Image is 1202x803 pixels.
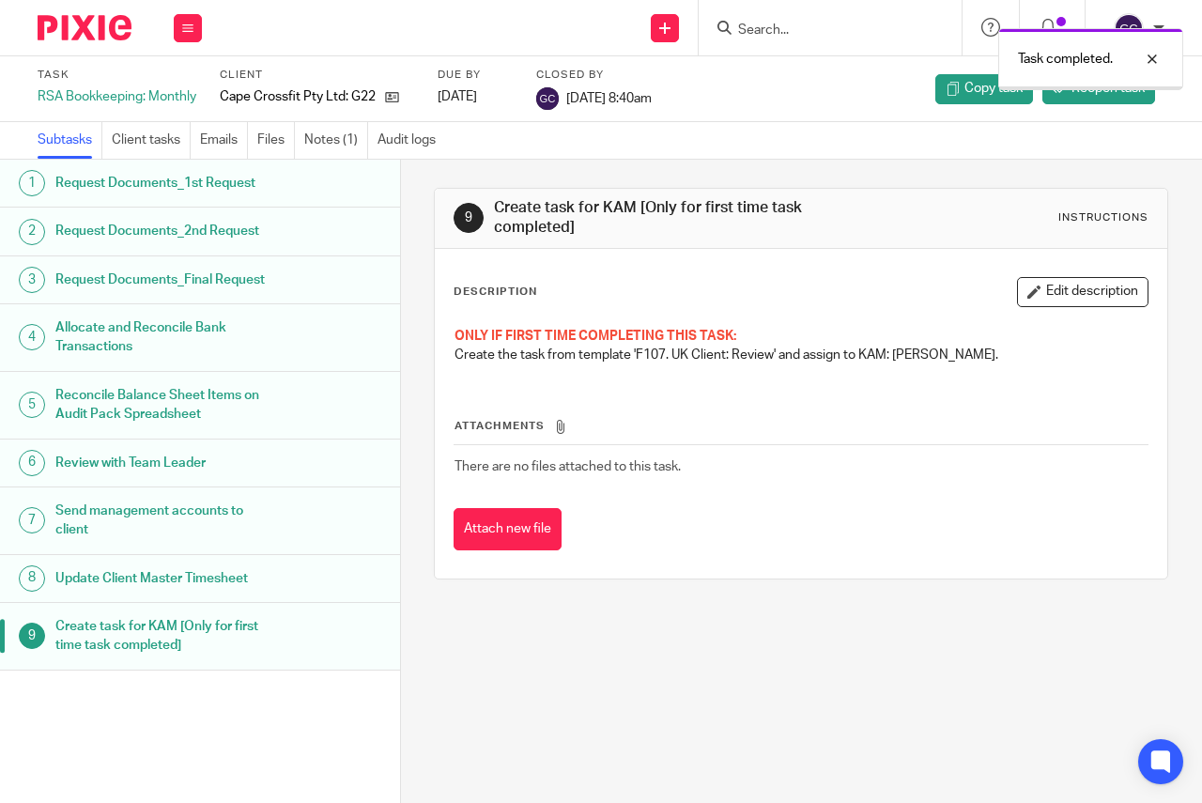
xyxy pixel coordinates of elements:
[112,122,191,159] a: Client tasks
[455,346,1148,364] p: Create the task from template 'F107. UK Client: Review' and assign to KAM: [PERSON_NAME].
[200,122,248,159] a: Emails
[455,460,681,473] span: There are no files attached to this task.
[38,68,196,83] label: Task
[566,92,652,105] span: [DATE] 8:40am
[19,623,45,649] div: 9
[38,122,102,159] a: Subtasks
[19,565,45,592] div: 8
[55,497,272,545] h1: Send management accounts to client
[536,68,652,83] label: Closed by
[438,87,513,106] div: [DATE]
[1114,13,1144,43] img: svg%3E
[55,381,272,429] h1: Reconcile Balance Sheet Items on Audit Pack Spreadsheet
[55,314,272,362] h1: Allocate and Reconcile Bank Transactions
[19,267,45,293] div: 3
[1058,210,1148,225] div: Instructions
[454,203,484,233] div: 9
[378,122,445,159] a: Audit logs
[55,449,272,477] h1: Review with Team Leader
[438,68,513,83] label: Due by
[19,219,45,245] div: 2
[454,508,562,550] button: Attach new file
[536,87,559,110] img: svg%3E
[19,170,45,196] div: 1
[55,612,272,660] h1: Create task for KAM [Only for first time task completed]
[1018,50,1113,69] p: Task completed.
[19,450,45,476] div: 6
[55,169,272,197] h1: Request Documents_1st Request
[220,87,376,106] p: Cape Crossfit Pty Ltd: G2295
[19,507,45,533] div: 7
[304,122,368,159] a: Notes (1)
[38,87,196,106] div: RSA Bookkeeping: Monthly
[455,421,545,431] span: Attachments
[220,68,414,83] label: Client
[257,122,295,159] a: Files
[1017,277,1148,307] button: Edit description
[55,266,272,294] h1: Request Documents_Final Request
[19,392,45,418] div: 5
[454,285,537,300] p: Description
[455,330,736,343] span: ONLY IF FIRST TIME COMPLETING THIS TASK:
[55,217,272,245] h1: Request Documents_2nd Request
[19,324,45,350] div: 4
[38,15,131,40] img: Pixie
[55,564,272,593] h1: Update Client Master Timesheet
[494,198,841,239] h1: Create task for KAM [Only for first time task completed]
